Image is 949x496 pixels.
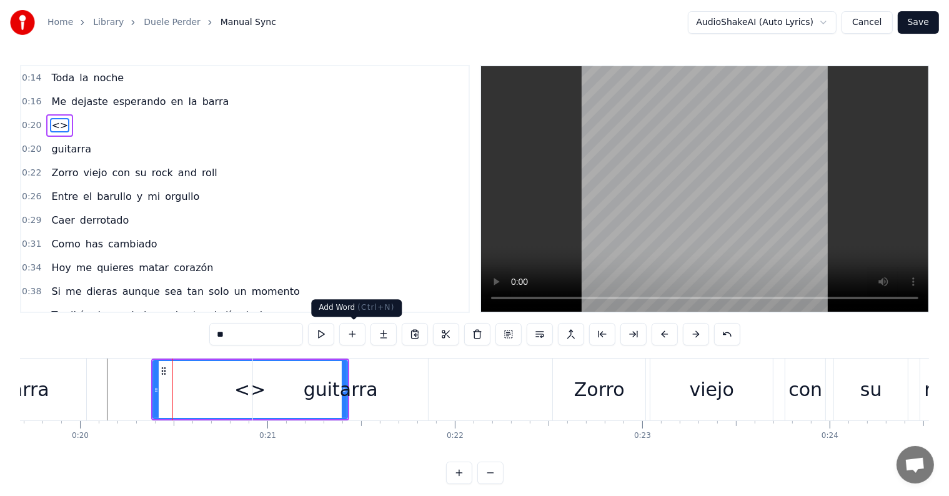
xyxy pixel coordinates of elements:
span: rock [151,166,174,180]
span: Hoy [50,260,72,275]
span: <> [50,118,69,132]
span: día [221,308,238,322]
a: Open chat [897,446,934,484]
div: 0:23 [634,431,651,441]
span: corazón [172,260,214,275]
span: has [84,237,104,251]
span: momento [251,284,301,299]
span: Manual Sync [221,16,276,29]
span: solo [207,284,230,299]
span: la [187,94,198,109]
span: Toda [50,71,76,85]
span: aunque [121,284,161,299]
span: un [232,284,247,299]
span: ( Ctrl+N ) [357,303,394,312]
div: viejo [690,375,734,404]
span: noche [92,71,126,85]
span: 0:46 [22,309,41,322]
span: el [207,308,218,322]
span: cambiado [107,237,159,251]
span: diría [66,308,90,322]
span: en [169,94,184,109]
span: dejaste [70,94,109,109]
div: 0:22 [447,431,464,441]
span: me [75,260,93,275]
span: de [241,308,256,322]
span: esperando [112,94,167,109]
span: orgullo [164,189,201,204]
span: Zorro [50,166,79,180]
span: 0:31 [22,238,41,250]
span: 0:29 [22,214,41,227]
span: de [93,308,108,322]
span: guitarra [50,142,92,156]
button: Cancel [842,11,892,34]
span: 0:26 [22,191,41,203]
span: 0:20 [22,143,41,156]
a: Library [93,16,124,29]
span: su [134,166,147,180]
span: 0:16 [22,96,41,108]
span: matar [137,260,170,275]
span: 0:20 [22,119,41,132]
div: 0:20 [72,431,89,441]
div: su [860,375,882,404]
button: Save [898,11,939,34]
span: la [78,71,89,85]
span: dieras [86,284,119,299]
span: 0:14 [22,72,41,84]
span: Entre [50,189,79,204]
span: Caer [50,213,76,227]
div: <> [234,375,266,404]
span: tan [186,284,205,299]
span: 0:34 [22,262,41,274]
div: 0:24 [822,431,838,441]
span: 0:22 [22,167,41,179]
span: and [177,166,198,180]
img: youka [10,10,35,35]
span: Me [50,94,67,109]
span: roll [201,166,219,180]
span: con [111,166,132,180]
div: Zorro [574,375,625,404]
span: quieres [96,260,135,275]
span: viejo [82,166,109,180]
span: hoy [259,308,279,322]
span: me [64,284,82,299]
div: Add Word [311,299,402,317]
div: con [788,375,822,404]
div: guitarra [304,375,378,404]
span: Si [50,284,62,299]
span: sea [164,284,184,299]
span: barullo [96,189,132,204]
a: Duele Perder [144,16,201,29]
span: 0:38 [22,285,41,298]
span: Como [50,237,81,251]
span: verdad [111,308,148,322]
a: Home [47,16,73,29]
div: 0:21 [259,431,276,441]
nav: breadcrumb [47,16,276,29]
span: y [136,189,144,204]
span: que [151,308,172,322]
span: derrotado [79,213,130,227]
span: hasta [174,308,204,322]
span: el [82,189,93,204]
span: mi [146,189,161,204]
span: Te [50,308,63,322]
span: barra [201,94,231,109]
